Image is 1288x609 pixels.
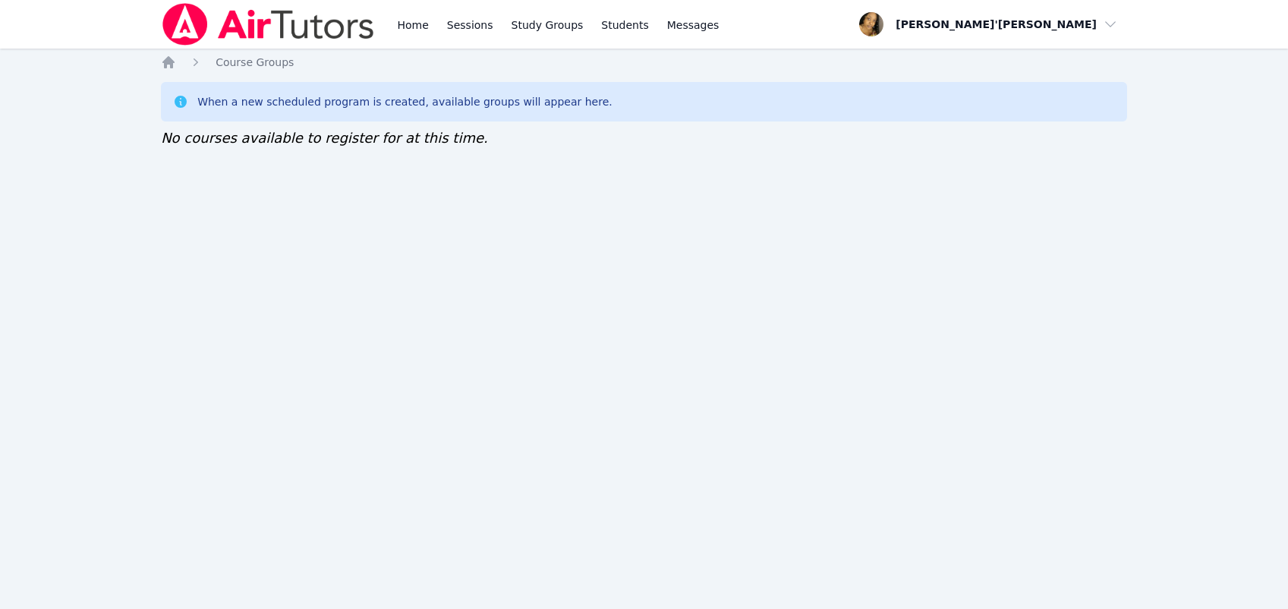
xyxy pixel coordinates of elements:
[161,55,1127,70] nav: Breadcrumb
[197,94,613,109] div: When a new scheduled program is created, available groups will appear here.
[161,3,376,46] img: Air Tutors
[161,130,488,146] span: No courses available to register for at this time.
[216,56,294,68] span: Course Groups
[667,17,720,33] span: Messages
[216,55,294,70] a: Course Groups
